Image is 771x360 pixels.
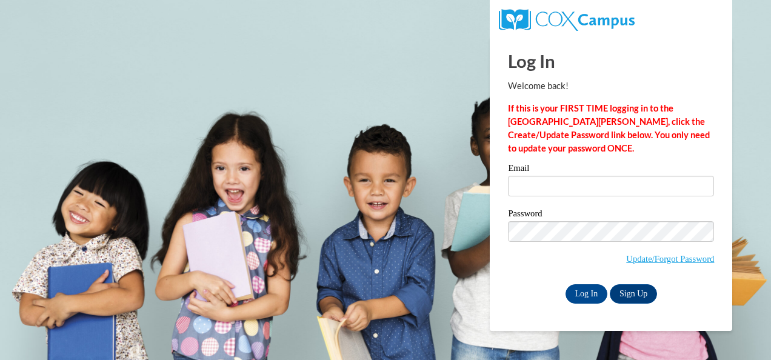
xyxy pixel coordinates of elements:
[508,79,714,93] p: Welcome back!
[508,103,710,153] strong: If this is your FIRST TIME logging in to the [GEOGRAPHIC_DATA][PERSON_NAME], click the Create/Upd...
[626,254,714,264] a: Update/Forgot Password
[508,48,714,73] h1: Log In
[566,284,608,304] input: Log In
[508,209,714,221] label: Password
[499,9,634,31] img: COX Campus
[508,164,714,176] label: Email
[499,14,634,24] a: COX Campus
[610,284,657,304] a: Sign Up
